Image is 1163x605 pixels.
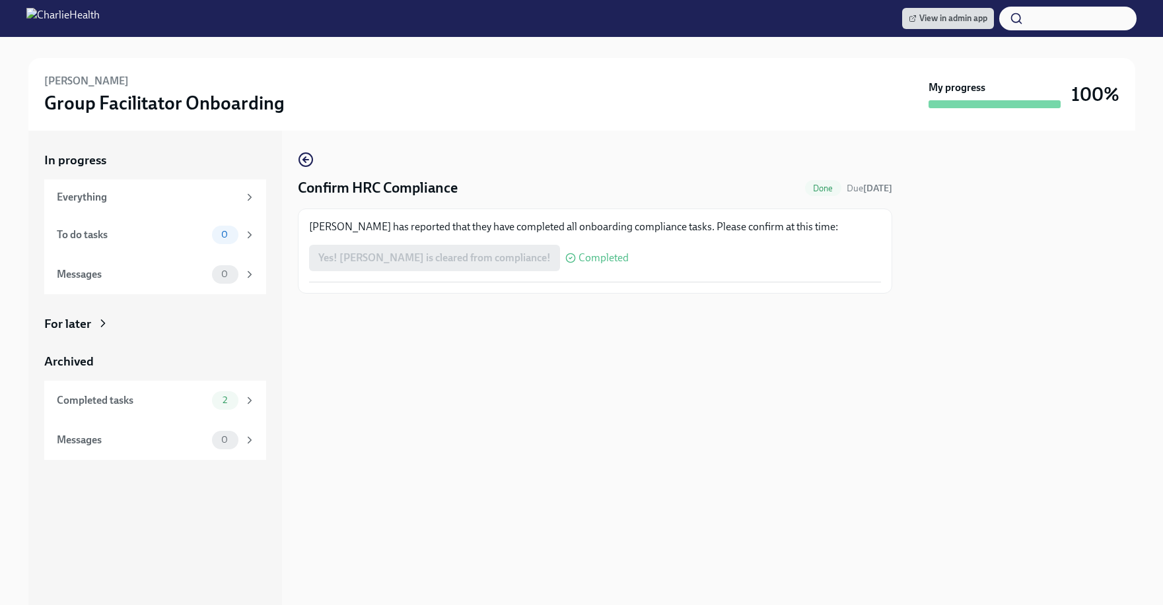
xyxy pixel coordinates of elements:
span: Due [847,183,892,194]
h3: Group Facilitator Onboarding [44,91,285,115]
a: Messages0 [44,255,266,294]
strong: [DATE] [863,183,892,194]
img: CharlieHealth [26,8,100,29]
span: Done [805,183,841,193]
div: To do tasks [57,228,207,242]
span: 0 [213,230,236,239]
a: In progress [44,152,266,169]
a: Archived [44,353,266,370]
span: September 1st, 2025 10:00 [847,182,892,195]
div: For later [44,315,91,333]
h3: 100% [1071,82,1119,106]
a: Messages0 [44,420,266,460]
h4: Confirm HRC Compliance [298,178,458,198]
a: To do tasks0 [44,215,266,255]
div: Messages [57,433,207,447]
span: 0 [213,435,236,445]
div: Completed tasks [57,393,207,408]
a: View in admin app [902,8,994,29]
h6: [PERSON_NAME] [44,74,129,88]
div: Messages [57,267,207,282]
a: Completed tasks2 [44,381,266,420]
strong: My progress [929,80,985,95]
span: Completed [579,253,629,263]
span: 0 [213,269,236,279]
div: Everything [57,190,238,205]
p: [PERSON_NAME] has reported that they have completed all onboarding compliance tasks. Please confi... [309,220,881,234]
span: View in admin app [909,12,987,25]
a: For later [44,315,266,333]
a: Everything [44,179,266,215]
span: 2 [215,395,235,405]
